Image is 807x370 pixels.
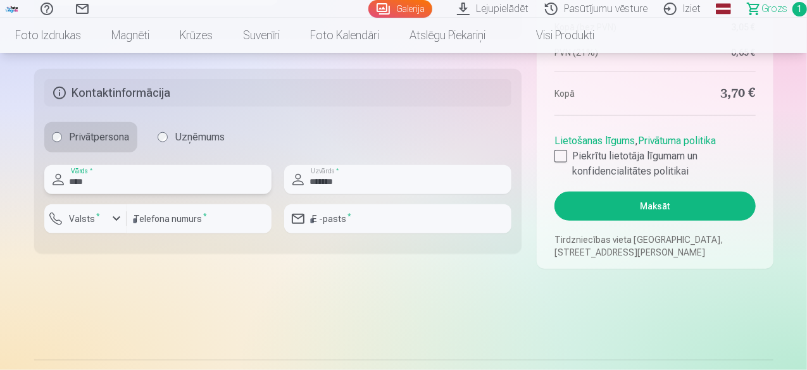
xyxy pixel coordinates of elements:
button: Valsts* [44,204,127,233]
a: Magnēti [96,18,165,53]
a: Foto kalendāri [295,18,394,53]
span: Grozs [761,1,787,16]
label: Valsts [65,213,106,225]
button: Maksāt [554,192,755,221]
label: Piekrītu lietotāja līgumam un konfidencialitātes politikai [554,149,755,179]
a: Privātuma politika [638,135,716,147]
a: Krūzes [165,18,228,53]
a: Suvenīri [228,18,295,53]
a: Atslēgu piekariņi [394,18,501,53]
span: 1 [792,2,807,16]
a: Visi produkti [501,18,610,53]
img: /fa3 [5,5,19,13]
dd: 3,70 € [661,85,756,102]
h5: Kontaktinformācija [44,79,512,107]
p: Tirdzniecības vieta [GEOGRAPHIC_DATA], [STREET_ADDRESS][PERSON_NAME] [554,233,755,259]
div: , [554,128,755,179]
input: Privātpersona [52,132,62,142]
label: Uzņēmums [150,122,233,152]
input: Uzņēmums [158,132,168,142]
dt: Kopā [554,85,649,102]
a: Lietošanas līgums [554,135,635,147]
label: Privātpersona [44,122,137,152]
